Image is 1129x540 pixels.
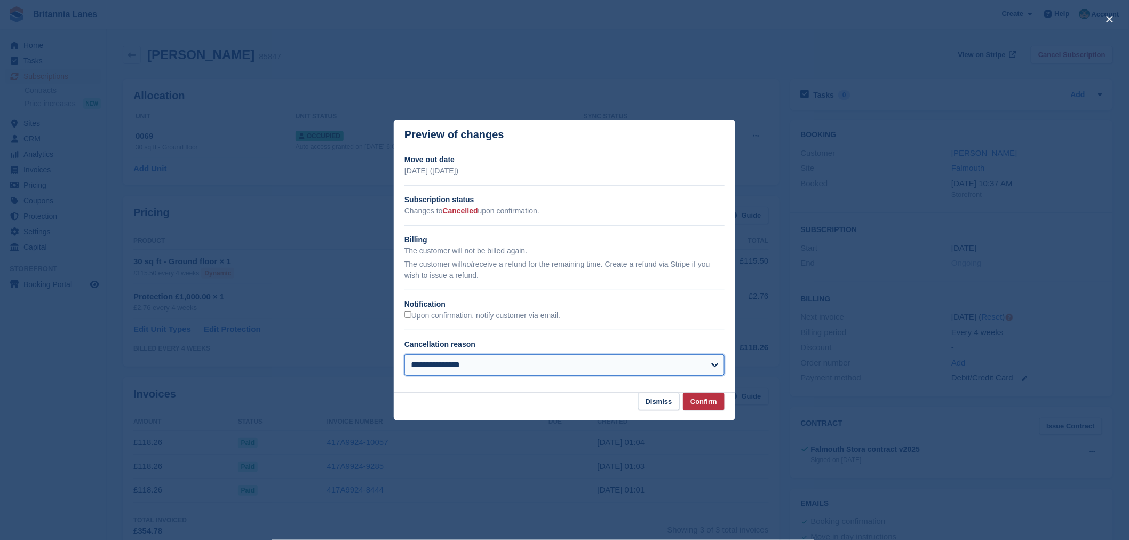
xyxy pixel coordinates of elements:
[443,207,478,215] span: Cancelled
[404,311,560,321] label: Upon confirmation, notify customer via email.
[404,234,725,245] h2: Billing
[683,393,725,410] button: Confirm
[404,165,725,177] p: [DATE] ([DATE])
[404,245,725,257] p: The customer will not be billed again.
[404,311,411,318] input: Upon confirmation, notify customer via email.
[404,299,725,310] h2: Notification
[404,205,725,217] p: Changes to upon confirmation.
[404,154,725,165] h2: Move out date
[404,194,725,205] h2: Subscription status
[404,340,475,348] label: Cancellation reason
[1101,11,1118,28] button: close
[638,393,680,410] button: Dismiss
[404,129,504,141] p: Preview of changes
[463,260,473,268] em: not
[404,259,725,281] p: The customer will receive a refund for the remaining time. Create a refund via Stripe if you wish...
